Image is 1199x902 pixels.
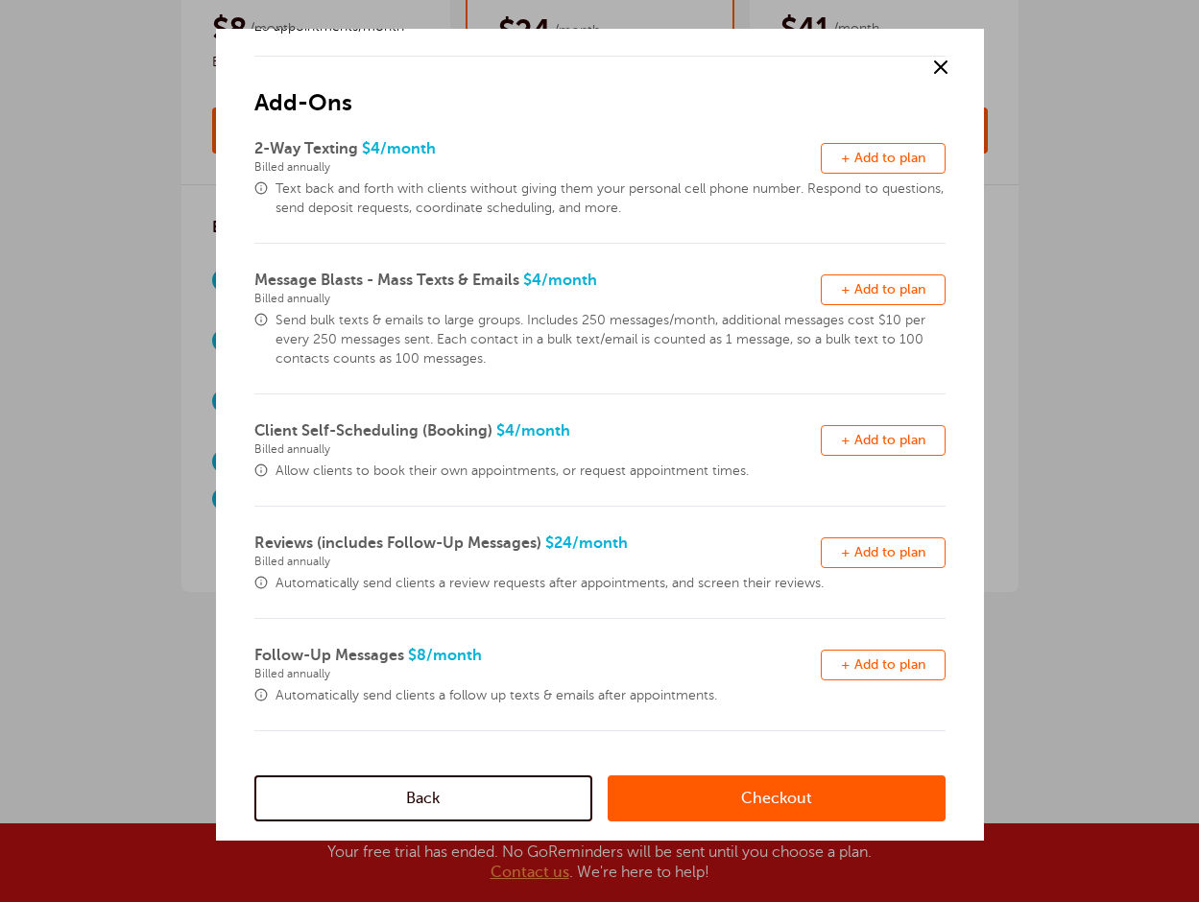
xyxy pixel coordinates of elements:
a: Back [254,775,592,821]
span: /month [541,272,597,289]
button: + Add to plan [821,537,946,568]
span: Client Self-Scheduling (Booking) [254,422,492,439]
span: Reviews (includes Follow-Up Messages) [254,534,541,552]
button: + Add to plan [821,650,946,680]
span: Billed annually [254,667,821,680]
span: $4 [254,422,821,456]
span: Automatically send clients a follow up texts & emails after appointments. [276,686,946,705]
span: + Add to plan [841,151,925,165]
span: Billed annually [254,292,821,305]
span: Automatically send clients a review requests after appointments, and screen their reviews. [276,574,946,593]
span: Billed annually [254,555,821,568]
span: Billed annually [254,160,821,174]
span: $4 [254,272,821,305]
h2: Add-Ons [254,56,946,118]
span: 2-Way Texting [254,140,358,157]
a: Checkout [608,775,946,821]
span: /month [515,422,570,439]
span: Follow-Up Messages [254,647,404,664]
span: + Add to plan [841,657,925,672]
span: + Add to plan [841,282,925,297]
span: Billed annually [254,442,821,456]
button: + Add to plan [821,425,946,456]
button: + Add to plan [821,143,946,174]
span: /month [380,140,436,157]
span: + Add to plan [841,545,925,559]
span: Allow clients to book their own appointments, or request appointment times. [276,462,946,481]
span: Text back and forth with clients without giving them your personal cell phone number. Respond to ... [276,179,946,218]
span: Message Blasts - Mass Texts & Emails [254,272,519,289]
span: /month [572,534,628,552]
span: Send bulk texts & emails to large groups. Includes 250 messages/month, additional messages cost $... [276,311,946,368]
button: + Add to plan [821,274,946,305]
span: + Add to plan [841,433,925,447]
span: /month [426,647,482,664]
